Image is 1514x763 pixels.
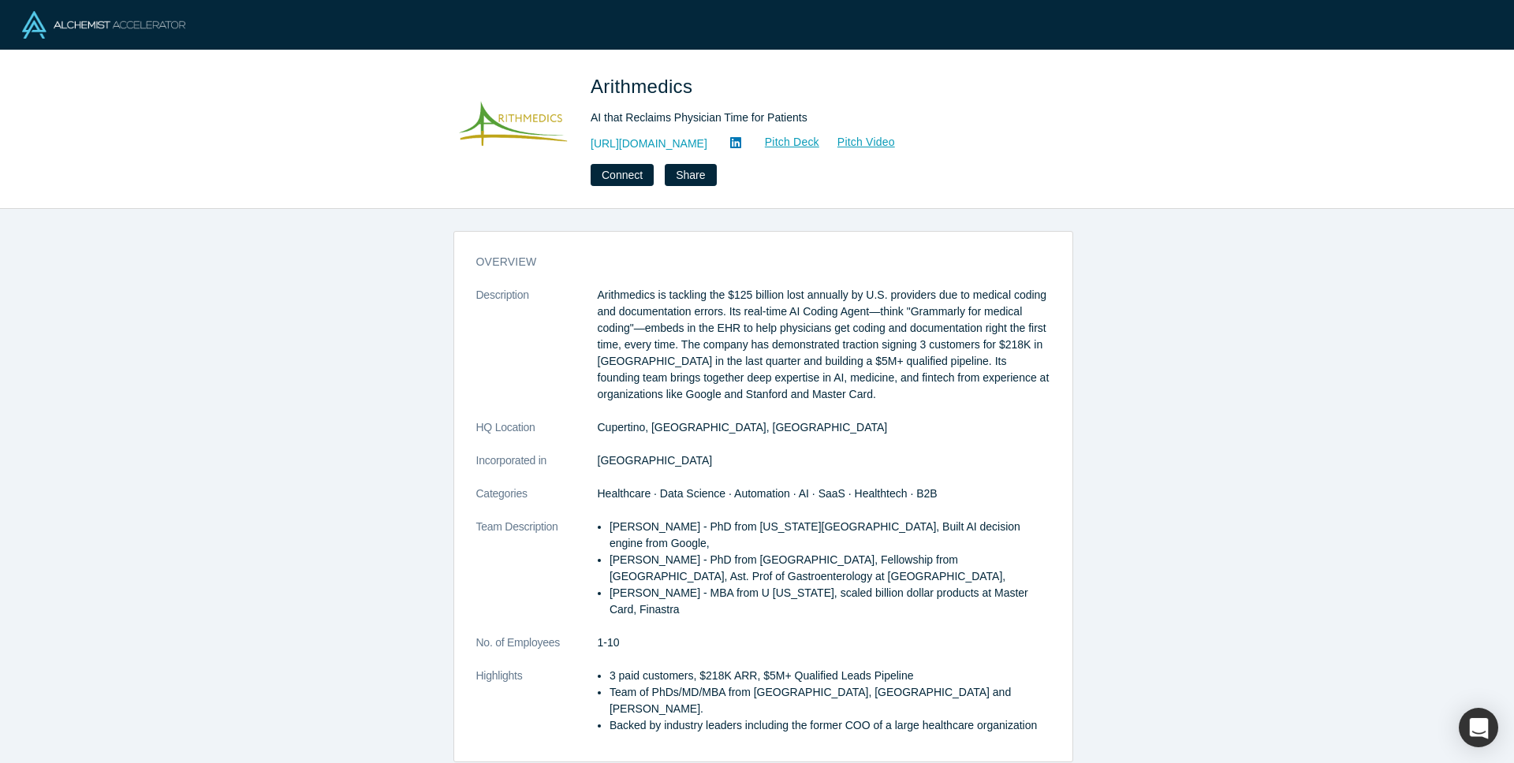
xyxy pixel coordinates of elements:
[598,635,1050,651] dd: 1-10
[476,486,598,519] dt: Categories
[665,164,716,186] button: Share
[591,164,654,186] button: Connect
[610,519,1050,552] p: [PERSON_NAME] - PhD from [US_STATE][GEOGRAPHIC_DATA], Built AI decision engine from Google,
[591,76,698,97] span: Arithmedics
[476,254,1028,270] h3: overview
[476,519,598,635] dt: Team Description
[598,452,1050,469] dd: [GEOGRAPHIC_DATA]
[610,717,1050,734] li: Backed by industry leaders including the former COO of a large healthcare organization
[476,419,598,452] dt: HQ Location
[748,133,820,151] a: Pitch Deck
[476,452,598,486] dt: Incorporated in
[820,133,896,151] a: Pitch Video
[598,419,1050,436] dd: Cupertino, [GEOGRAPHIC_DATA], [GEOGRAPHIC_DATA]
[591,136,707,152] a: [URL][DOMAIN_NAME]
[22,11,185,39] img: Alchemist Logo
[591,110,1032,126] div: AI that Reclaims Physician Time for Patients
[598,287,1050,403] p: Arithmedics is tackling the $125 billion lost annually by U.S. providers due to medical coding an...
[610,668,1050,684] li: 3 paid customers, $218K ARR, $5M+ Qualified Leads Pipeline
[610,585,1050,618] p: [PERSON_NAME] - MBA from U [US_STATE], scaled billion dollar products at Master Card, Finastra
[610,552,1050,585] p: [PERSON_NAME] - PhD from [GEOGRAPHIC_DATA], Fellowship from [GEOGRAPHIC_DATA], Ast. Prof of Gastr...
[458,73,569,183] img: Arithmedics's Logo
[476,668,598,750] dt: Highlights
[610,684,1050,717] li: Team of PhDs/MD/MBA from [GEOGRAPHIC_DATA], [GEOGRAPHIC_DATA] and [PERSON_NAME].
[598,487,938,500] span: Healthcare · Data Science · Automation · AI · SaaS · Healthtech · B2B
[476,635,598,668] dt: No. of Employees
[476,287,598,419] dt: Description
